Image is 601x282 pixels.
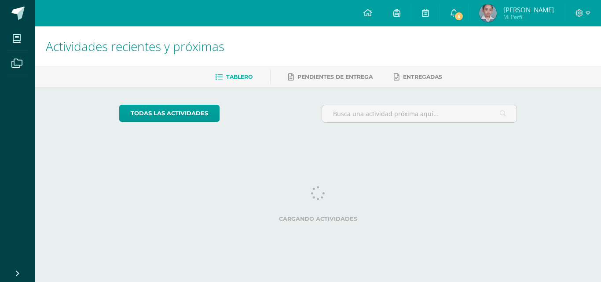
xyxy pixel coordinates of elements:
[288,70,373,84] a: Pendientes de entrega
[503,13,554,21] span: Mi Perfil
[215,70,253,84] a: Tablero
[119,216,517,222] label: Cargando actividades
[503,5,554,14] span: [PERSON_NAME]
[454,11,464,21] span: 5
[479,4,497,22] img: bf08deebb9cb0532961245b119bd1cea.png
[119,105,220,122] a: todas las Actividades
[403,73,442,80] span: Entregadas
[46,38,224,55] span: Actividades recientes y próximas
[226,73,253,80] span: Tablero
[394,70,442,84] a: Entregadas
[297,73,373,80] span: Pendientes de entrega
[322,105,517,122] input: Busca una actividad próxima aquí...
